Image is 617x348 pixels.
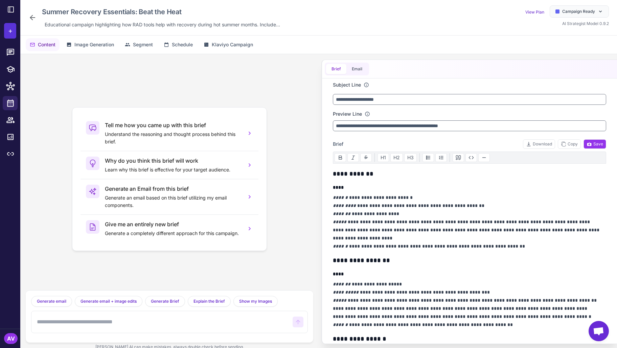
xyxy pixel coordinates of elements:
[105,121,241,129] h3: Tell me how you came up with this brief
[8,26,13,36] span: +
[39,5,283,18] div: Click to edit campaign name
[333,110,362,118] label: Preview Line
[589,321,609,341] a: Open chat
[151,298,179,304] span: Generate Brief
[105,194,241,209] p: Generate an email based on this brief utilizing my email components.
[172,41,193,48] span: Schedule
[31,296,72,307] button: Generate email
[160,38,197,51] button: Schedule
[133,41,153,48] span: Segment
[105,166,241,173] p: Learn why this brief is effective for your target audience.
[239,298,272,304] span: Show my Images
[26,38,60,51] button: Content
[378,153,389,162] button: H1
[62,38,118,51] button: Image Generation
[105,185,241,193] h3: Generate an Email from this brief
[390,153,403,162] button: H2
[587,141,603,147] span: Save
[105,220,241,228] h3: Give me an entirely new brief
[4,333,18,344] div: AV
[75,296,142,307] button: Generate email + image edits
[333,81,361,89] label: Subject Line
[42,20,283,30] div: Click to edit description
[525,9,544,15] a: View Plan
[145,296,185,307] button: Generate Brief
[200,38,257,51] button: Klaviyo Campaign
[38,41,55,48] span: Content
[105,157,241,165] h3: Why do you think this brief will work
[212,41,253,48] span: Klaviyo Campaign
[404,153,417,162] button: H3
[105,131,241,145] p: Understand the reasoning and thought process behind this brief.
[45,21,280,28] span: Educational campaign highlighting how RAD tools help with recovery during hot summer months. Incl...
[562,21,609,26] span: AI Strategist Model 0.9.2
[105,230,241,237] p: Generate a completely different approach for this campaign.
[562,8,595,15] span: Campaign Ready
[4,23,16,39] button: +
[37,298,66,304] span: Generate email
[74,41,114,48] span: Image Generation
[326,64,346,74] button: Brief
[121,38,157,51] button: Segment
[188,296,231,307] button: Explain the Brief
[346,64,368,74] button: Email
[584,139,606,149] button: Save
[523,139,555,149] button: Download
[233,296,278,307] button: Show my Images
[333,140,343,148] span: Brief
[558,139,581,149] button: Copy
[561,141,578,147] span: Copy
[81,298,137,304] span: Generate email + image edits
[193,298,225,304] span: Explain the Brief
